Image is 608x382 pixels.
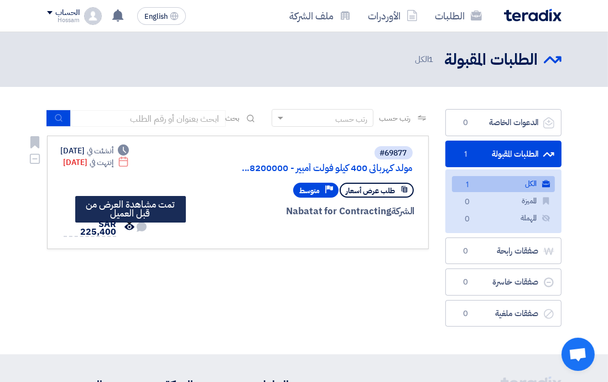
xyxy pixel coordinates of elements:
span: الشركة [391,204,415,218]
div: [DATE] [61,145,129,157]
span: 0 [459,277,472,288]
span: الكل [415,53,436,66]
span: 0 [459,308,472,319]
span: English [144,13,168,20]
button: English [137,7,186,25]
span: 0 [459,246,472,257]
div: رتب حسب [335,113,367,125]
a: الأوردرات [360,3,427,29]
span: إنتهت في [90,157,113,168]
div: Open chat [562,338,595,371]
span: طلب عرض أسعار [346,185,396,196]
img: profile_test.png [84,7,102,25]
a: الدعوات الخاصة0 [445,109,562,136]
a: صفقات رابحة0 [445,238,562,265]
div: تمت مشاهدة العرض من قبل العميل [80,200,181,218]
input: ابحث بعنوان أو رقم الطلب [71,110,226,127]
a: صفقات ملغية0 [445,300,562,327]
a: المميزة [452,193,555,209]
span: رتب حسب [379,112,410,124]
span: 0 [461,214,474,225]
span: 0 [461,197,474,208]
img: Teradix logo [504,9,562,22]
a: الكل [452,176,555,192]
span: متوسط [300,185,320,196]
span: 1 [461,179,474,191]
h2: الطلبات المقبولة [445,49,538,71]
div: [DATE] [64,157,129,168]
span: 1 [459,149,472,160]
a: مولد كهربائي 400 كيلو فولت أمبير - 8200000... [191,163,413,173]
span: 0 [459,117,472,128]
div: Nabatat for Contracting [157,204,415,219]
span: SAR 225,400 [80,218,116,239]
a: الطلبات المقبولة1 [445,141,562,168]
div: الحساب [56,8,80,18]
span: بحث [226,112,240,124]
span: أنشئت في [87,145,113,157]
a: الطلبات [427,3,491,29]
a: صفقات خاسرة0 [445,269,562,296]
div: #69877 [380,149,407,157]
a: المهملة [452,210,555,226]
a: ملف الشركة [281,3,360,29]
div: Hossam [47,17,80,23]
span: 1 [429,53,434,65]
